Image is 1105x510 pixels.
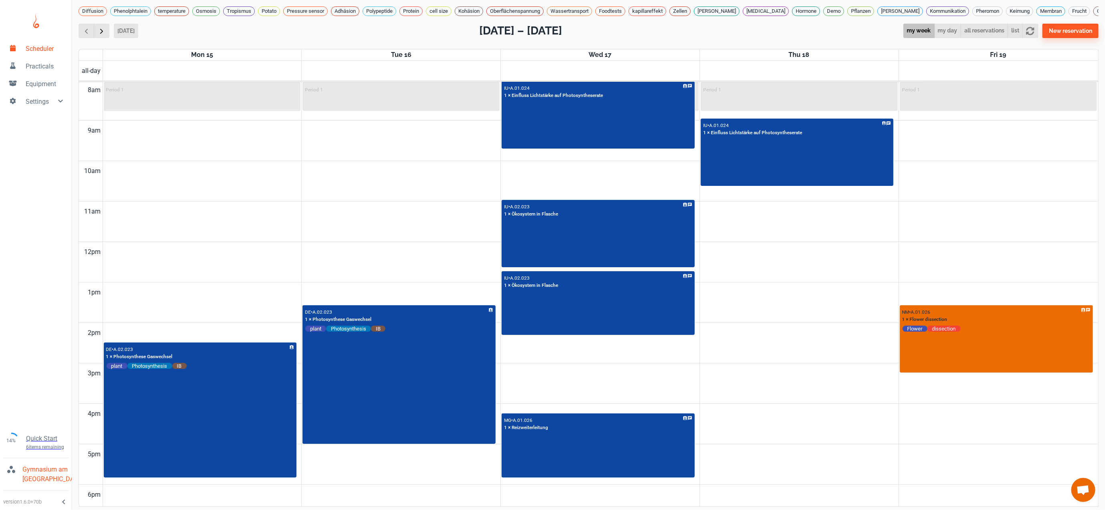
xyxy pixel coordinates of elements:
[504,417,513,423] p: MG •
[258,7,280,15] span: Potato
[79,6,107,16] div: Diffusion
[504,275,510,281] p: IU •
[479,22,562,39] h2: [DATE] – [DATE]
[426,7,451,15] span: cell size
[87,282,103,302] div: 1pm
[629,6,666,16] div: kapillareffekt
[504,85,510,91] p: IU •
[331,7,359,15] span: Adhäsion
[155,7,189,15] span: temperature
[694,7,739,15] span: [PERSON_NAME]
[190,49,215,60] a: September 15, 2025
[504,92,603,99] p: 1 × Einfluss Lichtstärke auf Photosyntheserate
[87,444,103,464] div: 5pm
[79,24,94,38] button: Previous week
[87,121,103,141] div: 9am
[258,6,280,16] div: Potato
[878,7,923,15] span: [PERSON_NAME]
[426,6,452,16] div: cell size
[972,6,1003,16] div: Pheromon
[743,7,788,15] span: [MEDICAL_DATA]
[989,49,1008,60] a: September 19, 2025
[1071,478,1095,502] div: Chat öffnen
[455,6,483,16] div: Kohäsion
[670,7,690,15] span: Zellen
[87,404,103,424] div: 4pm
[223,6,255,16] div: Tropismus
[629,7,666,15] span: kapillareffekt
[911,309,931,315] p: A.01.026
[504,424,548,431] p: 1 × Reizweiterleitung
[127,363,172,369] span: Photosynthesis
[792,7,820,15] span: Hormone
[1022,24,1038,38] button: refresh
[902,316,948,323] p: 1 × Flower dissection
[83,242,103,262] div: 12pm
[487,7,543,15] span: Oberflächenspannung
[331,6,359,16] div: Adhäsion
[114,347,133,352] p: A.02.023
[595,6,625,16] div: Foodtests
[513,417,532,423] p: A.01.026
[305,325,326,332] span: plant
[1037,7,1065,15] span: Membran
[193,7,220,15] span: Osmosis
[669,6,691,16] div: Zellen
[928,325,961,332] span: dissection
[547,6,592,16] div: Wassertransport
[792,6,820,16] div: Hormone
[504,282,558,289] p: 1 × Ökosystem in Flasche
[87,323,103,343] div: 2pm
[510,85,530,91] p: A.01.024
[283,6,328,16] div: Pressure sensor
[363,7,396,15] span: Polypeptide
[1069,7,1090,15] span: Frucht
[107,363,127,369] span: plant
[927,7,969,15] span: Kommunikation
[79,7,107,15] span: Diffusion
[1006,7,1033,15] span: Keimung
[926,6,969,16] div: Kommunikation
[106,87,124,93] p: Period 1
[83,161,103,181] div: 10am
[87,363,103,383] div: 3pm
[1008,24,1023,38] button: list
[455,7,483,15] span: Kohäsion
[973,7,1002,15] span: Pheromon
[903,325,928,332] span: Flower
[787,49,811,60] a: September 18, 2025
[389,49,413,60] a: September 16, 2025
[824,7,844,15] span: Demo
[934,24,961,38] button: my day
[172,363,187,369] span: IB
[1036,6,1065,16] div: Membran
[87,80,103,100] div: 8am
[1069,6,1090,16] div: Frucht
[106,353,173,361] p: 1 × Photosynthese Gaswechsel
[305,87,323,93] p: Period 1
[877,6,923,16] div: [PERSON_NAME]
[192,6,220,16] div: Osmosis
[305,309,313,315] p: DE •
[106,347,114,352] p: DE •
[709,123,729,128] p: A.01.024
[313,309,332,315] p: A.02.023
[703,87,721,93] p: Period 1
[587,49,613,60] a: September 17, 2025
[111,7,151,15] span: Phenolphtalein
[94,24,109,38] button: Next week
[703,129,802,137] p: 1 × Einfluss Lichtstärke auf Photosyntheserate
[848,7,874,15] span: Pflanzen
[823,6,844,16] div: Demo
[400,7,422,15] span: Protein
[83,202,103,222] div: 11am
[903,326,928,332] div: Flower
[81,66,103,76] span: all-day
[547,7,592,15] span: Wassertransport
[326,325,371,332] span: Photosynthesis
[399,6,423,16] div: Protein
[154,6,189,16] div: temperature
[363,6,396,16] div: Polypeptide
[510,204,530,210] p: A.02.023
[961,24,1008,38] button: all reservations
